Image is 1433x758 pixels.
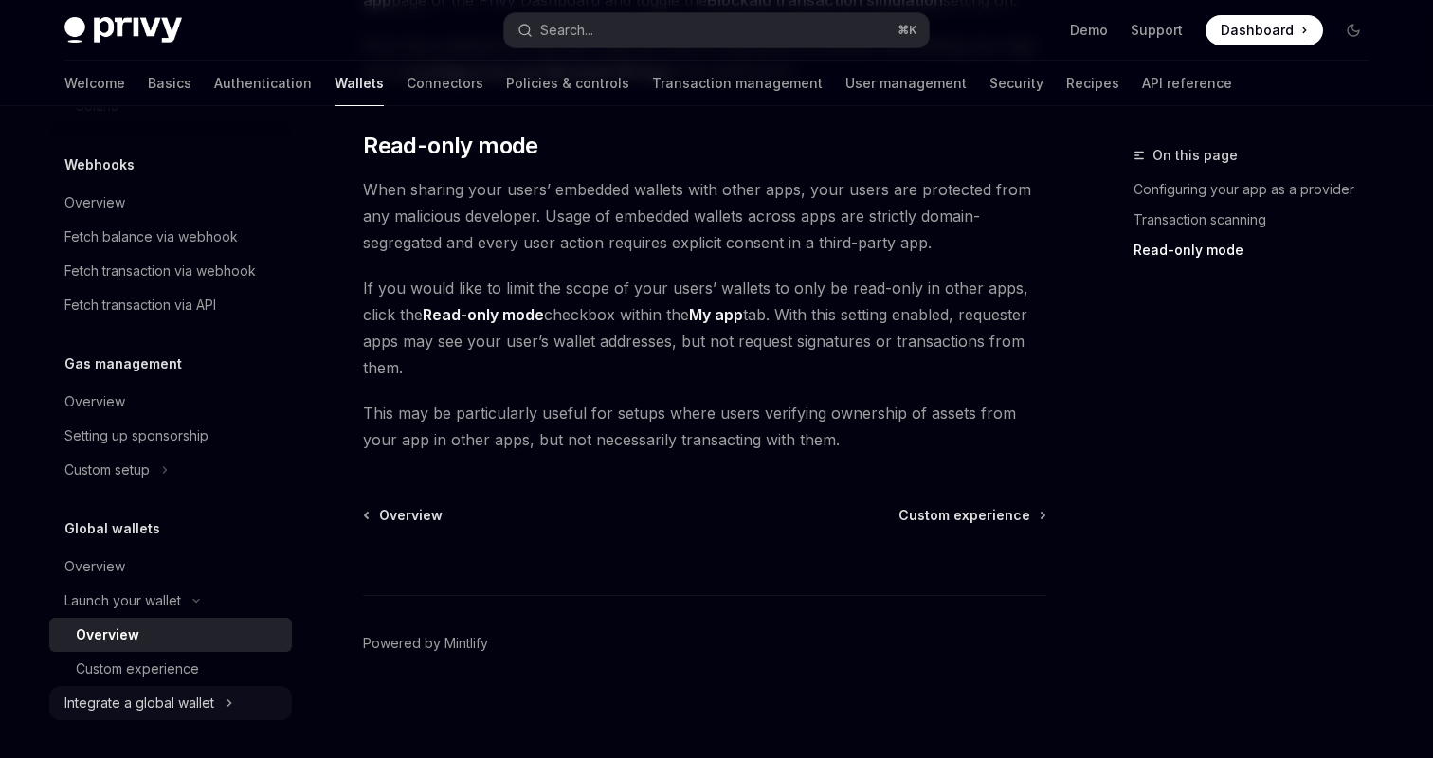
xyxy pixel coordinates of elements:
span: On this page [1152,144,1238,167]
a: Transaction management [652,61,823,106]
a: Fetch transaction via API [49,288,292,322]
a: Custom experience [898,506,1044,525]
span: Custom experience [898,506,1030,525]
a: Overview [49,385,292,419]
h5: Global wallets [64,517,160,540]
span: This may be particularly useful for setups where users verifying ownership of assets from your ap... [363,400,1046,453]
a: Wallets [335,61,384,106]
strong: My app [689,305,743,324]
a: Read-only mode [1134,235,1384,265]
a: Setting up sponsorship [49,419,292,453]
a: Support [1131,21,1183,40]
div: Overview [64,191,125,214]
a: Policies & controls [506,61,629,106]
div: Fetch transaction via API [64,294,216,316]
div: Overview [64,390,125,413]
button: Search...⌘K [504,13,929,47]
a: API reference [1142,61,1232,106]
a: Connectors [407,61,483,106]
div: Custom experience [76,658,199,680]
a: Transaction scanning [1134,205,1384,235]
span: When sharing your users’ embedded wallets with other apps, your users are protected from any mali... [363,176,1046,256]
span: Dashboard [1221,21,1294,40]
a: Recipes [1066,61,1119,106]
a: Overview [49,186,292,220]
span: If you would like to limit the scope of your users’ wallets to only be read-only in other apps, c... [363,275,1046,381]
strong: Read-only mode [423,305,544,324]
div: Overview [76,623,139,646]
a: Welcome [64,61,125,106]
span: Read-only mode [363,131,538,161]
a: Authentication [214,61,312,106]
a: Basics [148,61,191,106]
a: Overview [365,506,443,525]
img: dark logo [64,17,182,44]
a: Dashboard [1206,15,1323,45]
a: User management [845,61,967,106]
button: Toggle dark mode [1338,15,1369,45]
h5: Webhooks [64,153,135,176]
h5: Gas management [64,352,182,375]
span: Overview [379,506,443,525]
div: Search... [540,19,593,42]
a: Fetch transaction via webhook [49,254,292,288]
div: Launch your wallet [64,589,181,612]
a: Powered by Mintlify [363,634,488,653]
div: Custom setup [64,459,150,481]
a: Custom experience [49,652,292,686]
a: Overview [49,618,292,652]
a: Demo [1070,21,1108,40]
a: Fetch balance via webhook [49,220,292,254]
a: My app [689,305,743,325]
div: Integrate a global wallet [64,692,214,714]
a: Overview [49,550,292,584]
span: ⌘ K [898,23,917,38]
a: Configuring your app as a provider [1134,174,1384,205]
div: Overview [64,555,125,578]
div: Fetch balance via webhook [64,226,238,248]
a: Security [989,61,1043,106]
div: Setting up sponsorship [64,424,209,447]
div: Fetch transaction via webhook [64,260,256,282]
